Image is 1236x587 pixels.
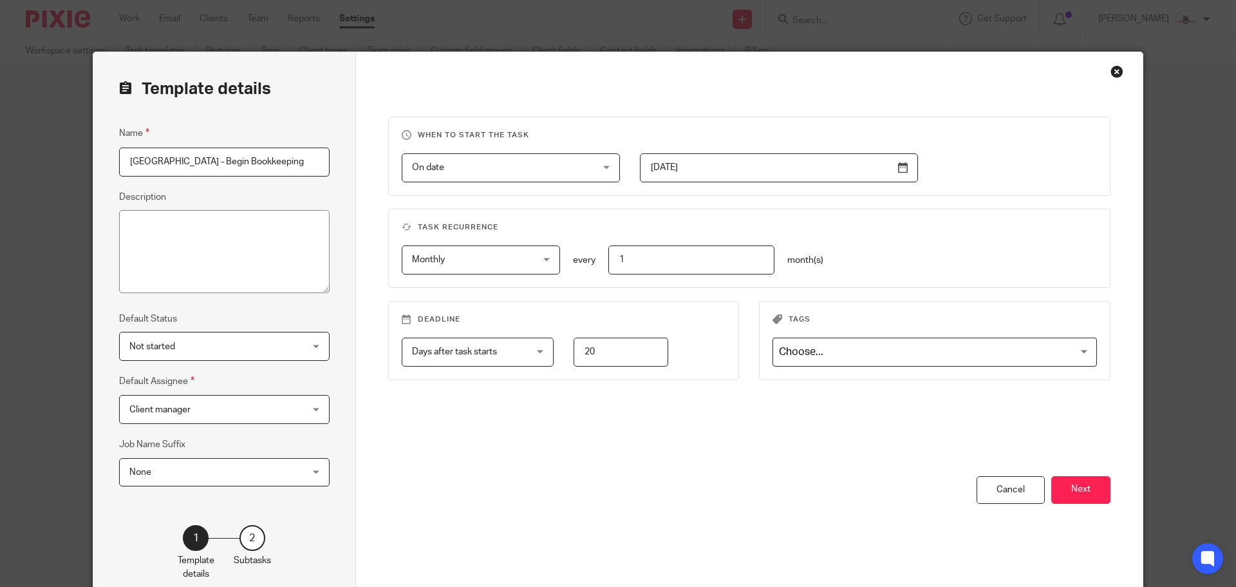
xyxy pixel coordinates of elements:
[178,554,214,581] p: Template details
[129,342,175,351] span: Not started
[119,374,194,389] label: Default Assignee
[412,347,497,356] span: Days after task starts
[129,405,191,414] span: Client manager
[119,191,166,204] label: Description
[129,468,151,477] span: None
[402,130,1098,140] h3: When to start the task
[772,338,1097,367] div: Search for option
[1051,476,1110,504] button: Next
[119,78,271,100] h2: Template details
[412,255,445,264] span: Monthly
[234,554,271,567] p: Subtasks
[772,314,1097,325] h3: Tags
[787,256,823,265] span: month(s)
[239,525,265,551] div: 2
[402,314,726,325] h3: Deadline
[1110,65,1123,78] div: Close this dialog window
[119,126,149,140] label: Name
[977,476,1045,504] div: Cancel
[183,525,209,551] div: 1
[774,341,1089,363] input: Search for option
[573,254,595,267] p: every
[119,438,185,451] label: Job Name Suffix
[402,222,1098,233] h3: Task recurrence
[412,163,444,172] span: On date
[119,313,177,325] label: Default Status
